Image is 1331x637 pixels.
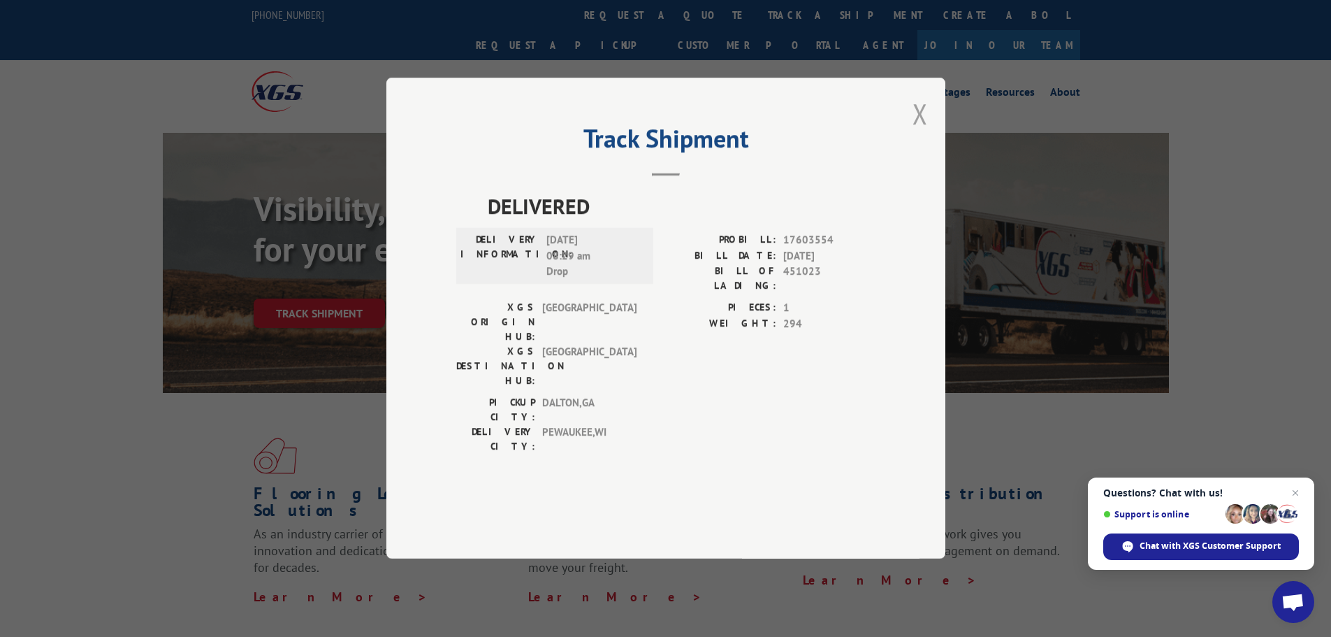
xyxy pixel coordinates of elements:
[783,264,875,294] span: 451023
[456,129,875,155] h2: Track Shipment
[456,425,535,455] label: DELIVERY CITY:
[1103,509,1221,520] span: Support is online
[488,191,875,222] span: DELIVERED
[456,396,535,425] label: PICKUP CITY:
[542,425,637,455] span: PEWAUKEE , WI
[666,264,776,294] label: BILL OF LADING:
[912,95,928,132] button: Close modal
[1272,581,1314,623] div: Open chat
[1140,540,1281,552] span: Chat with XGS Customer Support
[546,233,641,280] span: [DATE] 08:29 am Drop
[542,301,637,345] span: [GEOGRAPHIC_DATA]
[783,233,875,249] span: 17603554
[666,301,776,317] label: PIECES:
[783,248,875,264] span: [DATE]
[1287,485,1304,501] span: Close chat
[1103,487,1299,499] span: Questions? Chat with us!
[666,316,776,332] label: WEIGHT:
[542,345,637,389] span: [GEOGRAPHIC_DATA]
[542,396,637,425] span: DALTON , GA
[456,301,535,345] label: XGS ORIGIN HUB:
[666,248,776,264] label: BILL DATE:
[460,233,539,280] label: DELIVERY INFORMATION:
[666,233,776,249] label: PROBILL:
[783,316,875,332] span: 294
[456,345,535,389] label: XGS DESTINATION HUB:
[783,301,875,317] span: 1
[1103,534,1299,560] div: Chat with XGS Customer Support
